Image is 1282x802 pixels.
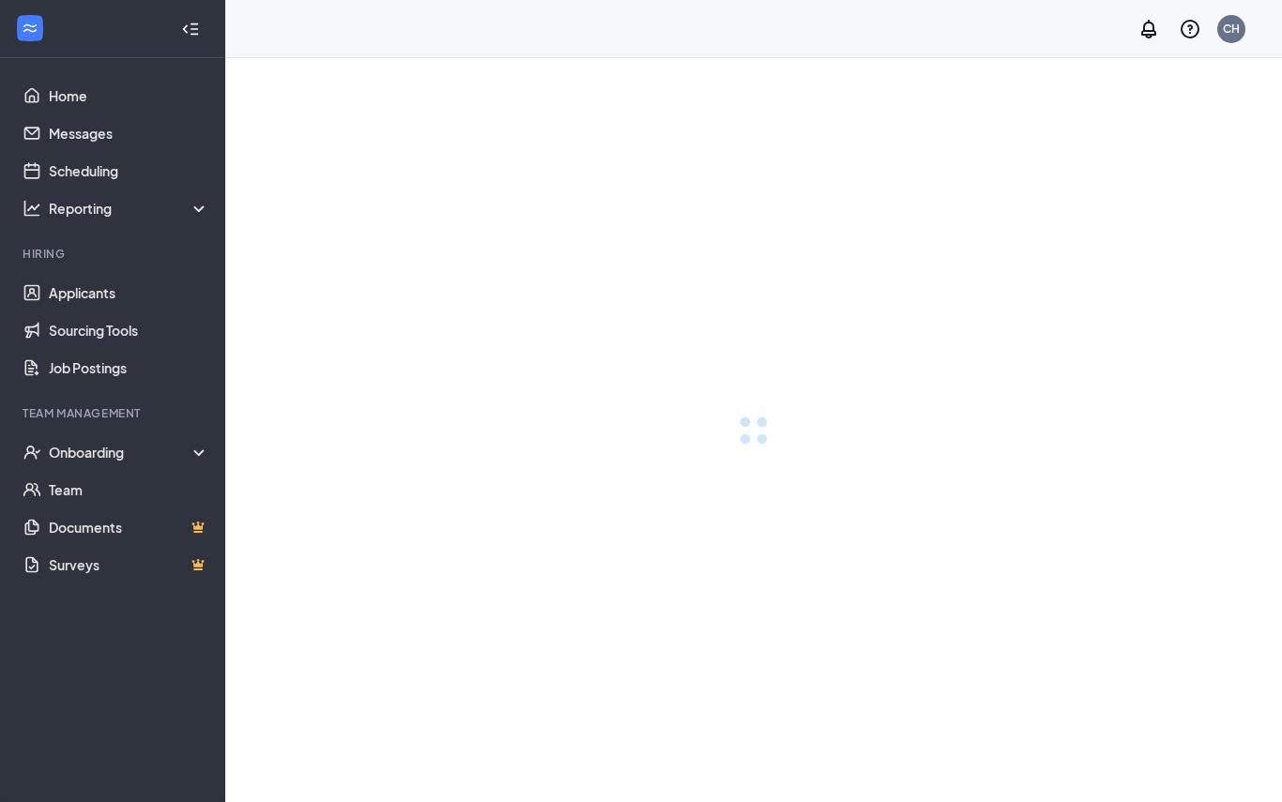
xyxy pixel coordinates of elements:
[23,199,41,218] svg: Analysis
[49,199,210,218] div: Reporting
[181,20,200,38] svg: Collapse
[49,508,209,546] a: DocumentsCrown
[1179,18,1201,40] svg: QuestionInfo
[49,443,210,462] div: Onboarding
[49,546,209,583] a: SurveysCrown
[23,443,41,462] svg: UserCheck
[49,349,209,386] a: Job Postings
[23,246,206,262] div: Hiring
[23,405,206,421] div: Team Management
[49,114,209,152] a: Messages
[49,152,209,189] a: Scheduling
[49,311,209,349] a: Sourcing Tools
[1137,18,1160,40] svg: Notifications
[1223,21,1240,37] div: CH
[49,471,209,508] a: Team
[49,274,209,311] a: Applicants
[49,77,209,114] a: Home
[21,19,39,38] svg: WorkstreamLogo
